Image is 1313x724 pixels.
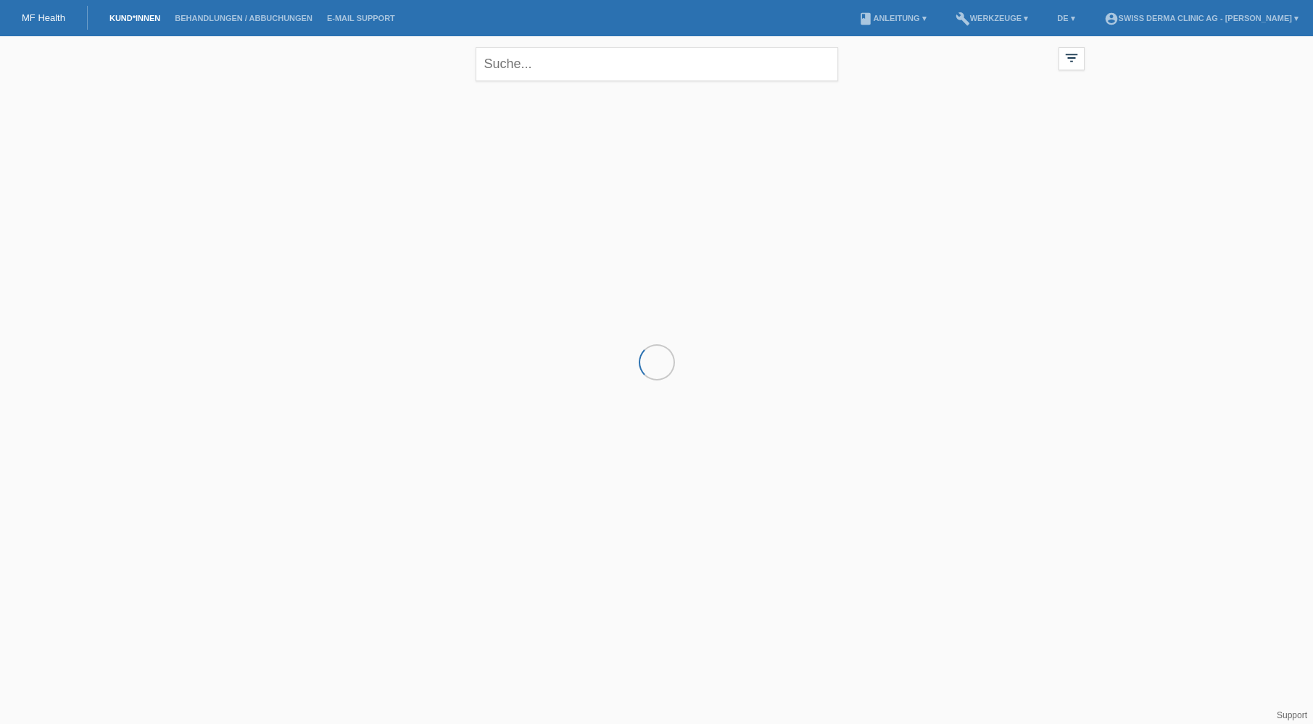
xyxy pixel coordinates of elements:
i: build [956,12,970,26]
input: Suche... [476,47,838,81]
a: E-Mail Support [320,14,402,22]
i: filter_list [1064,50,1080,66]
a: account_circleSwiss Derma Clinic AG - [PERSON_NAME] ▾ [1097,14,1306,22]
i: book [858,12,873,26]
a: Behandlungen / Abbuchungen [167,14,320,22]
i: account_circle [1104,12,1119,26]
a: bookAnleitung ▾ [851,14,933,22]
a: DE ▾ [1050,14,1082,22]
a: MF Health [22,12,65,23]
a: buildWerkzeuge ▾ [948,14,1036,22]
a: Kund*innen [102,14,167,22]
a: Support [1277,710,1307,720]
